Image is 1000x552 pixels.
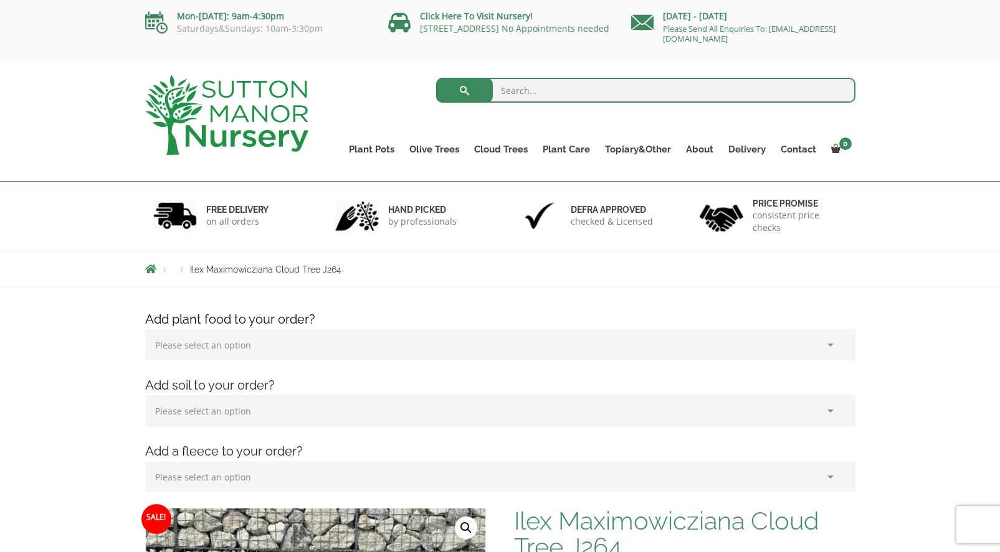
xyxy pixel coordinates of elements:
[145,24,369,34] p: Saturdays&Sundays: 10am-3:30pm
[402,141,467,158] a: Olive Trees
[206,204,269,215] h6: FREE DELIVERY
[535,141,598,158] a: Plant Care
[153,200,197,232] img: 1.jpg
[467,141,535,158] a: Cloud Trees
[145,264,855,274] nav: Breadcrumbs
[341,141,402,158] a: Plant Pots
[631,9,855,24] p: [DATE] - [DATE]
[571,215,653,228] p: checked & Licensed
[136,310,865,329] h4: Add plant food to your order?
[388,215,457,228] p: by professionals
[700,197,743,235] img: 4.jpg
[824,141,855,158] a: 0
[145,75,308,155] img: logo
[136,442,865,461] h4: Add a fleece to your order?
[190,264,341,274] span: Ilex Maximowicziana Cloud Tree J264
[206,215,269,228] p: on all orders
[598,141,679,158] a: Topiary&Other
[455,517,477,539] a: View full-screen image gallery
[753,198,847,209] h6: Price promise
[388,204,457,215] h6: hand picked
[518,200,561,232] img: 3.jpg
[721,141,773,158] a: Delivery
[773,141,824,158] a: Contact
[136,376,865,395] h4: Add soil to your order?
[753,209,847,234] p: consistent price checks
[679,141,721,158] a: About
[420,10,533,22] a: Click Here To Visit Nursery!
[436,78,855,103] input: Search...
[145,9,369,24] p: Mon-[DATE]: 9am-4:30pm
[420,22,609,34] a: [STREET_ADDRESS] No Appointments needed
[335,200,379,232] img: 2.jpg
[839,138,852,150] span: 0
[663,23,836,44] a: Please Send All Enquiries To: [EMAIL_ADDRESS][DOMAIN_NAME]
[571,204,653,215] h6: Defra approved
[141,504,171,534] span: Sale!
